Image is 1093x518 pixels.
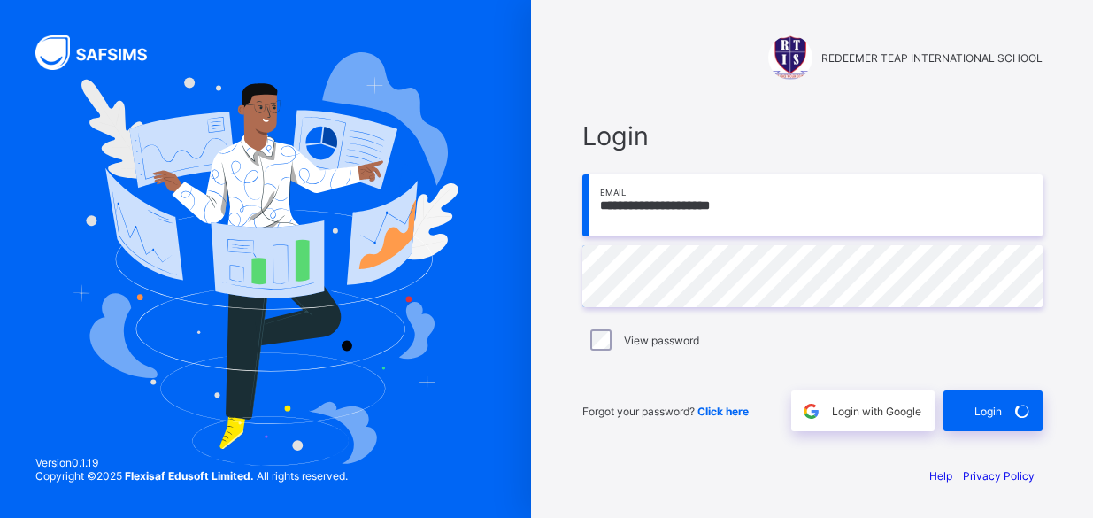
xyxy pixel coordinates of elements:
[929,469,952,483] a: Help
[821,51,1043,65] span: REDEEMER TEAP INTERNATIONAL SCHOOL
[963,469,1035,483] a: Privacy Policy
[73,52,458,467] img: Hero Image
[582,405,749,418] span: Forgot your password?
[35,35,168,70] img: SAFSIMS Logo
[697,405,749,418] a: Click here
[624,334,699,347] label: View password
[35,469,348,483] span: Copyright © 2025 All rights reserved.
[832,405,921,418] span: Login with Google
[125,469,254,483] strong: Flexisaf Edusoft Limited.
[801,401,821,421] img: google.396cfc9801f0270233282035f929180a.svg
[582,120,1043,151] span: Login
[35,456,348,469] span: Version 0.1.19
[974,405,1002,418] span: Login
